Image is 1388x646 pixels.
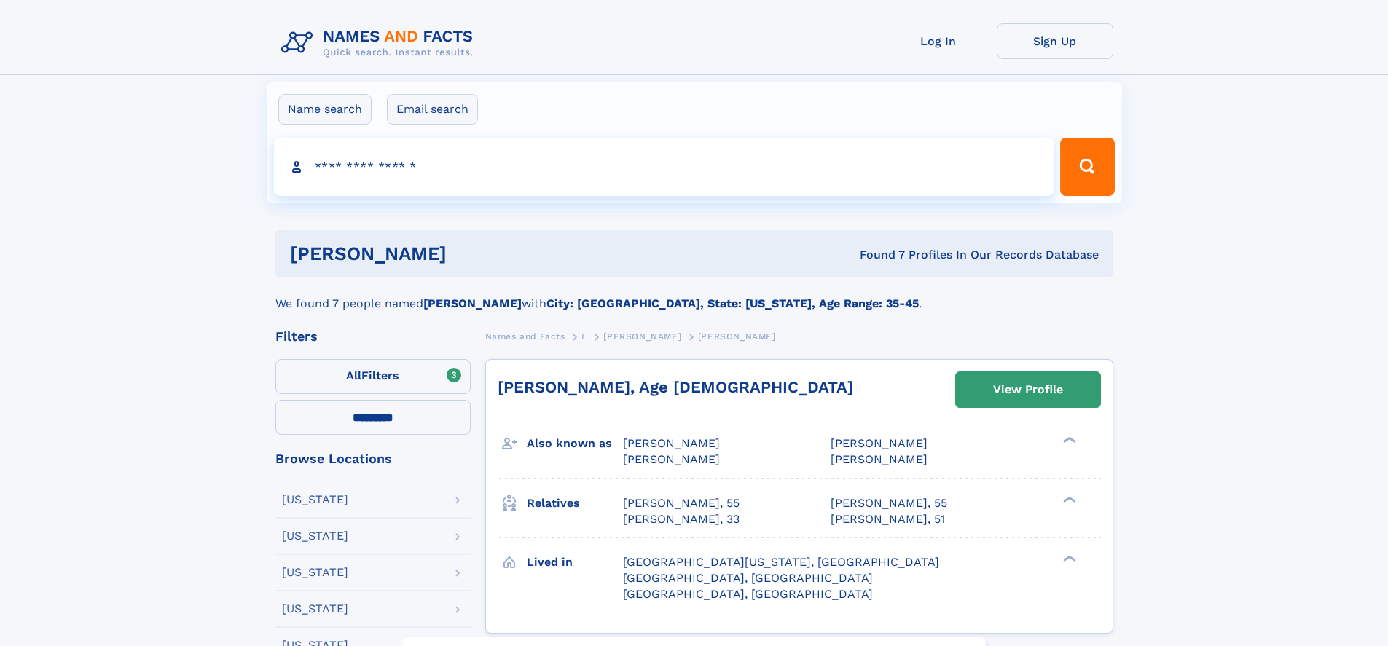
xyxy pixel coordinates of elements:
a: [PERSON_NAME] [603,327,681,345]
b: City: [GEOGRAPHIC_DATA], State: [US_STATE], Age Range: 35-45 [546,296,919,310]
span: [GEOGRAPHIC_DATA], [GEOGRAPHIC_DATA] [623,571,873,585]
label: Filters [275,359,471,394]
a: Names and Facts [485,327,565,345]
span: [PERSON_NAME] [623,436,720,450]
div: [US_STATE] [282,494,348,505]
a: View Profile [956,372,1100,407]
span: [PERSON_NAME] [698,331,776,342]
h3: Lived in [527,550,623,575]
label: Name search [278,94,372,125]
span: All [346,369,361,382]
span: [PERSON_NAME] [603,331,681,342]
div: [US_STATE] [282,530,348,542]
input: search input [274,138,1054,196]
h3: Relatives [527,491,623,516]
div: ❯ [1059,495,1077,504]
span: [PERSON_NAME] [831,452,928,466]
a: [PERSON_NAME], 55 [831,495,947,511]
h3: Also known as [527,431,623,456]
a: L [581,327,587,345]
a: [PERSON_NAME], Age [DEMOGRAPHIC_DATA] [498,378,853,396]
span: [PERSON_NAME] [831,436,928,450]
span: [PERSON_NAME] [623,452,720,466]
a: [PERSON_NAME], 51 [831,511,945,527]
a: [PERSON_NAME], 55 [623,495,740,511]
div: ❯ [1059,554,1077,563]
b: [PERSON_NAME] [423,296,522,310]
div: ❯ [1059,436,1077,445]
span: L [581,331,587,342]
div: Browse Locations [275,452,471,465]
img: Logo Names and Facts [275,23,485,63]
div: [US_STATE] [282,567,348,578]
span: [GEOGRAPHIC_DATA][US_STATE], [GEOGRAPHIC_DATA] [623,555,939,569]
a: Sign Up [997,23,1113,59]
div: We found 7 people named with . [275,277,1113,312]
button: Search Button [1060,138,1114,196]
div: Found 7 Profiles In Our Records Database [653,247,1099,263]
h1: [PERSON_NAME] [290,245,654,263]
div: Filters [275,330,471,343]
label: Email search [387,94,478,125]
a: Log In [880,23,997,59]
div: [US_STATE] [282,603,348,615]
div: View Profile [993,373,1063,406]
a: [PERSON_NAME], 33 [623,511,740,527]
span: [GEOGRAPHIC_DATA], [GEOGRAPHIC_DATA] [623,587,873,601]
